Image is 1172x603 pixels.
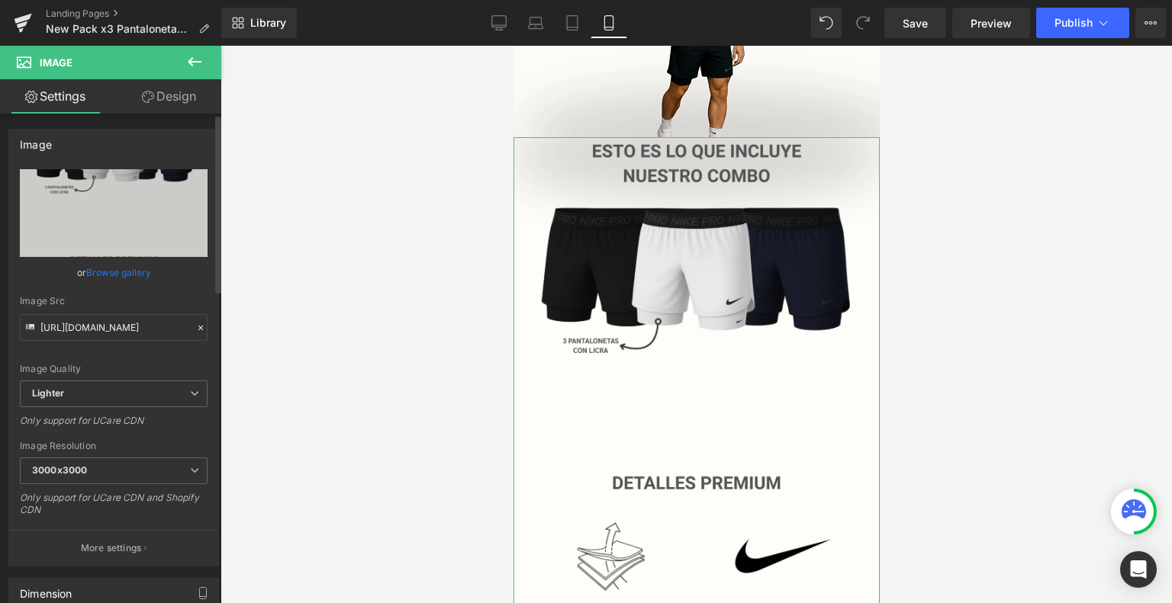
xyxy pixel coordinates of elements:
a: Mobile [591,8,627,38]
span: Preview [971,15,1012,31]
div: Only support for UCare CDN and Shopify CDN [20,492,208,526]
div: Image [20,130,52,151]
a: Preview [952,8,1030,38]
p: More settings [81,541,142,555]
div: Image Resolution [20,441,208,451]
div: Dimension [20,579,72,600]
div: Image Src [20,296,208,306]
a: Tablet [554,8,591,38]
button: More settings [9,530,218,566]
a: Desktop [481,8,517,38]
div: or [20,265,208,281]
span: Image [40,56,72,69]
div: Only support for UCare CDN [20,415,208,437]
button: Undo [811,8,842,38]
a: New Library [221,8,297,38]
span: New Pack x3 Pantalonetas NP con licra [46,23,192,35]
a: Design [114,79,224,114]
span: Publish [1054,17,1093,29]
button: Redo [848,8,878,38]
div: Image Quality [20,364,208,374]
b: 3000x3000 [32,464,87,476]
a: Laptop [517,8,554,38]
a: Browse gallery [86,259,151,286]
button: Publish [1036,8,1129,38]
button: More [1135,8,1166,38]
a: Landing Pages [46,8,221,20]
div: Open Intercom Messenger [1120,551,1157,588]
input: Link [20,314,208,341]
span: Library [250,16,286,30]
span: Save [903,15,928,31]
b: Lighter [32,387,64,399]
